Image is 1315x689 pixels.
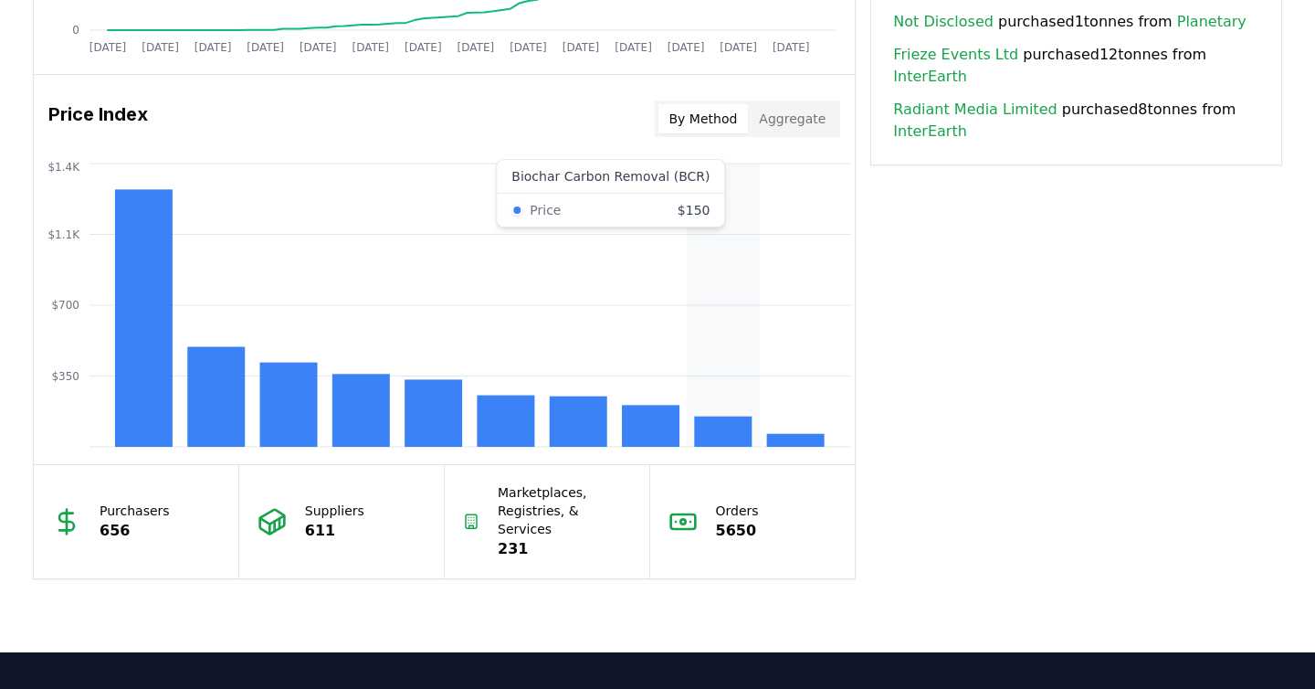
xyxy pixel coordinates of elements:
[498,483,631,538] p: Marketplaces, Registries, & Services
[305,520,364,542] p: 611
[893,11,1246,33] span: purchased 1 tonnes from
[72,24,79,37] tspan: 0
[458,41,495,54] tspan: [DATE]
[893,44,1018,66] a: Frieze Events Ltd
[498,538,631,560] p: 231
[51,370,79,383] tspan: $350
[142,41,179,54] tspan: [DATE]
[720,41,757,54] tspan: [DATE]
[658,104,749,133] button: By Method
[893,44,1259,88] span: purchased 12 tonnes from
[893,99,1057,121] a: Radiant Media Limited
[893,66,966,88] a: InterEarth
[47,228,80,241] tspan: $1.1K
[668,41,705,54] tspan: [DATE]
[773,41,810,54] tspan: [DATE]
[47,161,80,174] tspan: $1.4K
[100,502,170,520] p: Purchasers
[563,41,600,54] tspan: [DATE]
[300,41,337,54] tspan: [DATE]
[893,121,966,143] a: InterEarth
[89,41,127,54] tspan: [DATE]
[615,41,652,54] tspan: [DATE]
[195,41,232,54] tspan: [DATE]
[405,41,442,54] tspan: [DATE]
[510,41,547,54] tspan: [DATE]
[893,11,994,33] a: Not Disclosed
[1177,11,1247,33] a: Planetary
[716,502,759,520] p: Orders
[748,104,836,133] button: Aggregate
[716,520,759,542] p: 5650
[100,520,170,542] p: 656
[305,502,364,520] p: Suppliers
[247,41,284,54] tspan: [DATE]
[48,101,148,137] h3: Price Index
[893,99,1259,143] span: purchased 8 tonnes from
[352,41,389,54] tspan: [DATE]
[51,299,79,312] tspan: $700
